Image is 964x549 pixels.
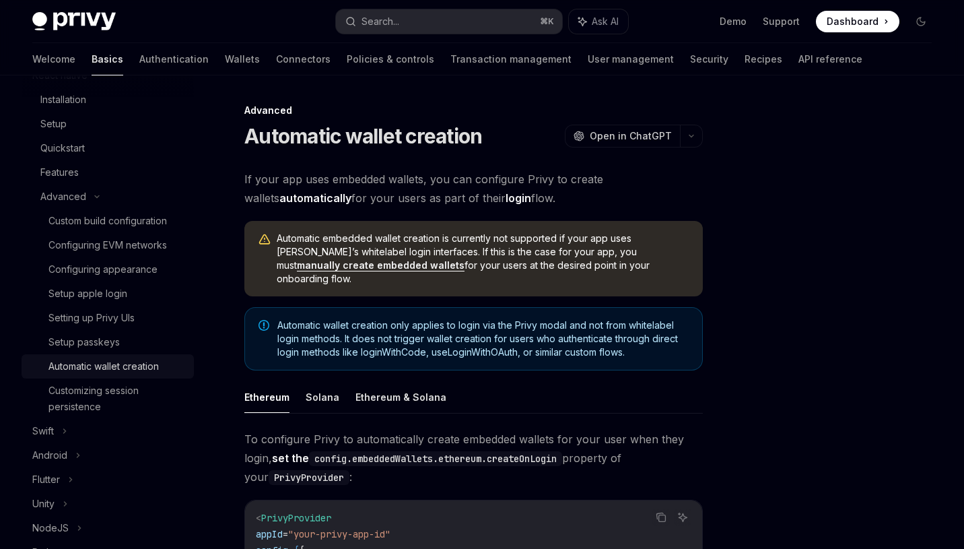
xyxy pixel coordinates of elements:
[48,383,186,415] div: Customizing session persistence
[244,170,703,207] span: If your app uses embedded wallets, you can configure Privy to create wallets for your users as pa...
[816,11,899,32] a: Dashboard
[592,15,619,28] span: Ask AI
[22,330,194,354] a: Setup passkeys
[92,43,123,75] a: Basics
[22,112,194,136] a: Setup
[48,358,159,375] div: Automatic wallet creation
[22,136,194,160] a: Quickstart
[40,116,67,132] div: Setup
[139,43,209,75] a: Authentication
[910,11,932,32] button: Toggle dark mode
[32,496,55,512] div: Unity
[259,320,269,331] svg: Note
[798,43,862,75] a: API reference
[32,43,75,75] a: Welcome
[763,15,800,28] a: Support
[40,189,86,205] div: Advanced
[48,286,127,302] div: Setup apple login
[506,191,531,205] strong: login
[720,15,747,28] a: Demo
[32,447,67,463] div: Android
[745,43,782,75] a: Recipes
[276,43,331,75] a: Connectors
[22,257,194,282] a: Configuring appearance
[22,379,194,419] a: Customizing session persistence
[674,509,691,526] button: Ask AI
[32,520,69,536] div: NodeJS
[277,319,689,359] span: Automatic wallet creation only applies to login via the Privy modal and not from whitelabel login...
[279,191,351,205] strong: automatically
[569,9,628,34] button: Ask AI
[40,164,79,181] div: Features
[22,354,194,379] a: Automatic wallet creation
[32,472,60,488] div: Flutter
[565,125,680,148] button: Open in ChatGPT
[48,261,158,278] div: Configuring appearance
[272,451,562,465] strong: set the
[22,233,194,257] a: Configuring EVM networks
[288,528,390,540] span: "your-privy-app-id"
[48,213,167,229] div: Custom build configuration
[588,43,674,75] a: User management
[244,430,703,486] span: To configure Privy to automatically create embedded wallets for your user when they login, proper...
[244,381,289,413] button: Ethereum
[225,43,260,75] a: Wallets
[244,124,482,148] h1: Automatic wallet creation
[22,209,194,233] a: Custom build configuration
[336,9,563,34] button: Search...⌘K
[450,43,572,75] a: Transaction management
[48,310,135,326] div: Setting up Privy UIs
[297,259,464,271] a: manually create embedded wallets
[48,334,120,350] div: Setup passkeys
[40,140,85,156] div: Quickstart
[48,237,167,253] div: Configuring EVM networks
[244,104,703,117] div: Advanced
[32,423,54,439] div: Swift
[827,15,879,28] span: Dashboard
[652,509,670,526] button: Copy the contents from the code block
[22,306,194,330] a: Setting up Privy UIs
[355,381,446,413] button: Ethereum & Solana
[283,528,288,540] span: =
[32,12,116,31] img: dark logo
[256,512,261,524] span: <
[258,233,271,247] svg: Warning
[277,232,689,286] span: Automatic embedded wallet creation is currently not supported if your app uses [PERSON_NAME]’s wh...
[22,282,194,306] a: Setup apple login
[347,43,434,75] a: Policies & controls
[361,13,399,30] div: Search...
[256,528,283,540] span: appId
[690,43,728,75] a: Security
[590,129,672,143] span: Open in ChatGPT
[269,470,349,485] code: PrivyProvider
[40,92,86,108] div: Installation
[22,160,194,185] a: Features
[261,512,331,524] span: PrivyProvider
[309,451,562,466] code: config.embeddedWallets.ethereum.createOnLogin
[540,16,554,27] span: ⌘ K
[306,381,339,413] button: Solana
[22,88,194,112] a: Installation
